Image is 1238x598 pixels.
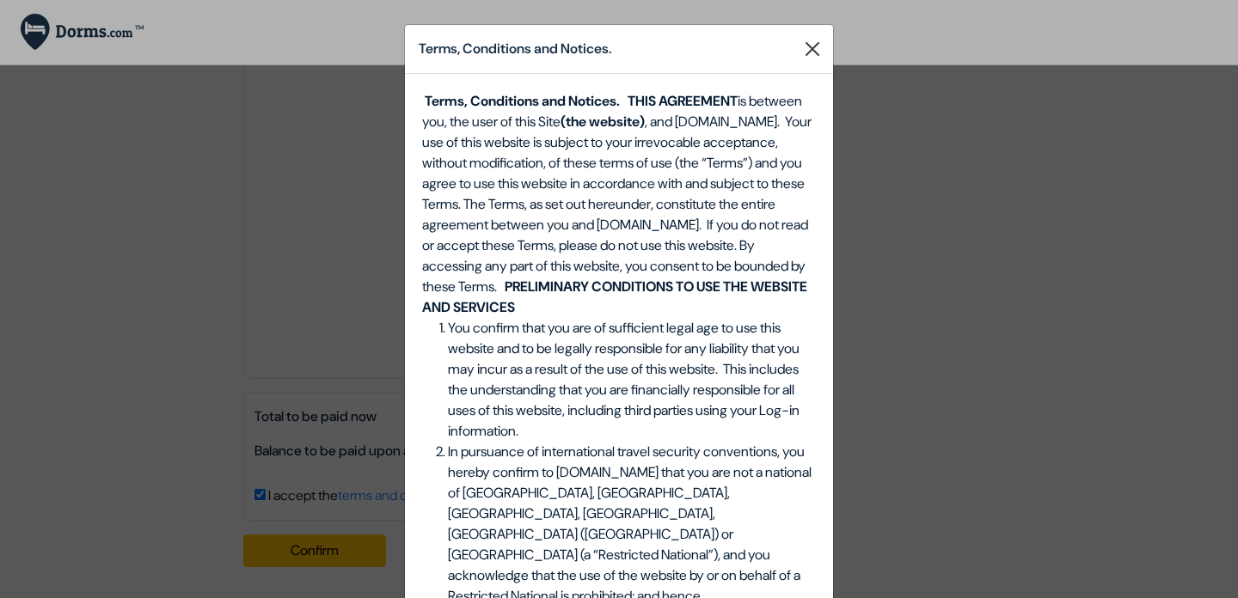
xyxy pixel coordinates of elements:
span: , and [DOMAIN_NAME]. Your use of this website is subject to your irrevocable acceptance, without ... [422,113,812,296]
h5: Terms, Conditions and Notices. [419,39,612,59]
span: You confirm that you are of sufficient legal age to use this website and to be legally responsibl... [448,319,800,440]
b: (the website) [561,113,645,131]
b: PRELIMINARY CONDITIONS TO USE THE WEBSITE AND SERVICES [422,278,807,316]
b: THIS AGREEMENT [628,92,738,110]
button: Close [799,35,826,63]
b: Terms, Conditions and Notices. [425,92,620,110]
